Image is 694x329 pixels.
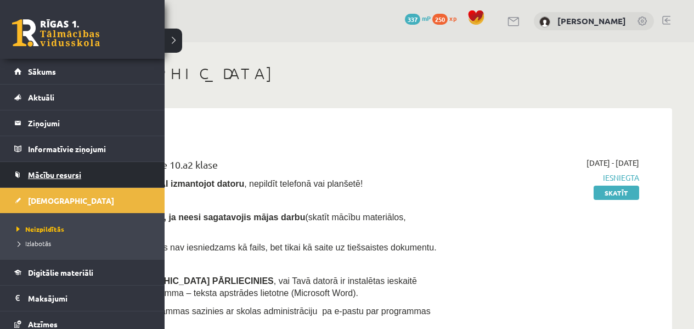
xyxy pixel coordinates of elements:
[14,260,151,285] a: Digitālie materiāli
[539,16,550,27] img: Jegors Rogoļevs
[14,59,151,84] a: Sākums
[28,267,93,277] span: Digitālie materiāli
[28,286,151,311] legend: Maksājumi
[66,64,672,83] h1: [DEMOGRAPHIC_DATA]
[14,239,51,248] span: Izlabotās
[594,186,639,200] a: Skatīt
[28,92,54,102] span: Aktuāli
[405,14,431,23] a: 337 mP
[14,110,151,136] a: Ziņojumi
[449,14,456,23] span: xp
[405,14,420,25] span: 337
[432,14,462,23] a: 250 xp
[12,19,100,47] a: Rīgas 1. Tālmācības vidusskola
[557,15,626,26] a: [PERSON_NAME]
[28,319,58,329] span: Atzīmes
[82,243,437,252] span: - mājasdarbs nav iesniedzams kā fails, bet tikai kā saite uz tiešsaistes dokumentu.
[14,188,151,213] a: [DEMOGRAPHIC_DATA]
[465,172,639,183] span: Iesniegta
[82,213,305,222] span: Nesāc pildīt ieskaiti, ja neesi sagatavojis mājas darbu
[28,136,151,161] legend: Informatīvie ziņojumi
[14,136,151,161] a: Informatīvie ziņojumi
[28,110,151,136] legend: Ziņojumi
[28,196,114,205] span: [DEMOGRAPHIC_DATA]
[14,286,151,311] a: Maksājumi
[586,157,639,169] span: [DATE] - [DATE]
[82,306,431,328] span: Ja Tev nav šīs programmas sazinies ar skolas administrāciju pa e-pastu par programmas iegūšanu.
[14,224,154,234] a: Neizpildītās
[28,170,81,180] span: Mācību resursi
[432,14,448,25] span: 250
[422,14,431,23] span: mP
[14,225,64,233] span: Neizpildītās
[14,85,151,110] a: Aktuāli
[82,157,448,177] div: Datorika 1. ieskaite 10.a2 klase
[82,276,417,298] span: , vai Tavā datorā ir instalētas ieskaitē nepieciešamā programma – teksta apstrādes lietotne (Micr...
[14,162,151,187] a: Mācību resursi
[82,276,274,286] span: Pirms [DEMOGRAPHIC_DATA] PĀRLIECINIES
[28,66,56,76] span: Sākums
[14,238,154,248] a: Izlabotās
[140,179,244,188] b: , TIKAI izmantojot datoru
[82,179,363,188] span: Ieskaite jāpilda , nepildīt telefonā vai planšetē!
